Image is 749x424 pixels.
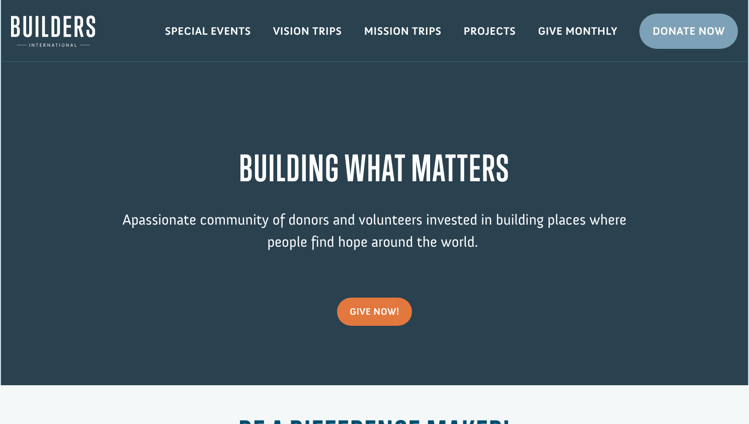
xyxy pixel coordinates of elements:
a: Vision Trips [262,17,353,46]
a: give now! [337,298,412,326]
span: A [122,210,131,229]
a: Mission Trips [353,17,453,46]
a: Give Monthly [527,17,628,46]
h1: BUILDING WHAT MATTERS [103,147,646,194]
a: Projects [453,17,527,46]
a: Donate Now [639,14,738,49]
p: passionate community of donors and volunteers invested in building places where people find hope ... [103,209,646,268]
a: Special Events [154,17,262,46]
img: Builders International [11,16,95,47]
